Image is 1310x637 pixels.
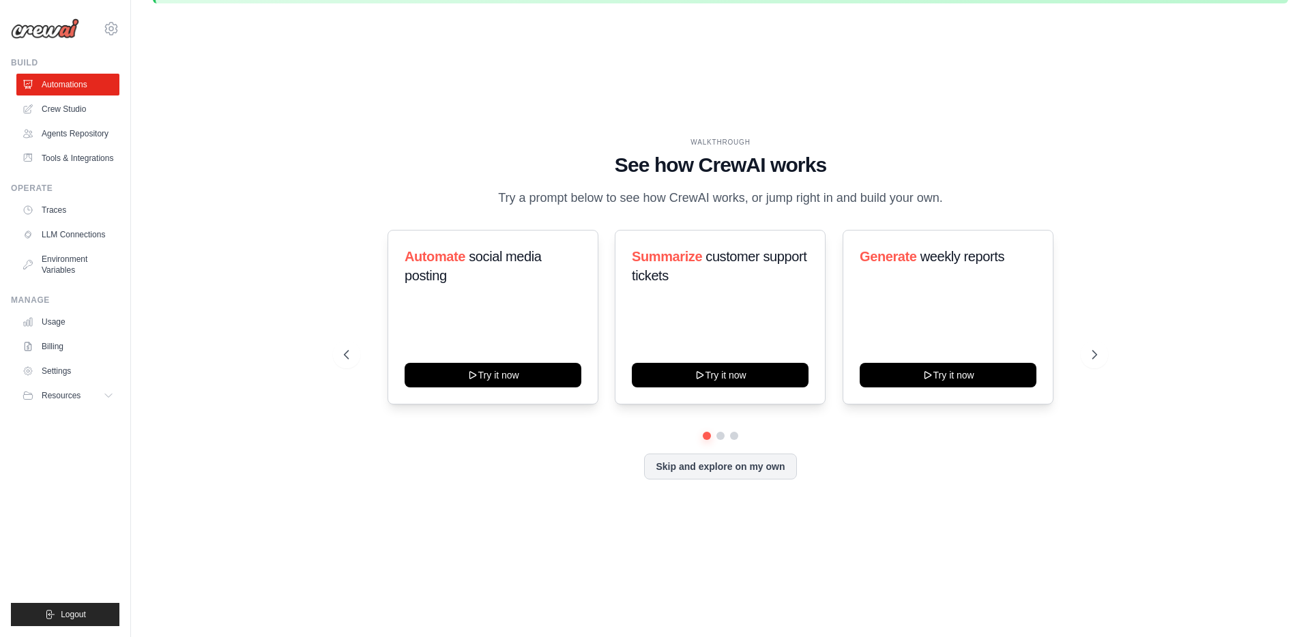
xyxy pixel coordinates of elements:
button: Try it now [405,363,581,387]
a: Usage [16,311,119,333]
div: Operate [11,183,119,194]
a: Tools & Integrations [16,147,119,169]
a: Automations [16,74,119,95]
span: Logout [61,609,86,620]
a: Agents Repository [16,123,119,145]
a: Settings [16,360,119,382]
span: Resources [42,390,81,401]
div: Build [11,57,119,68]
span: Summarize [632,249,702,264]
iframe: Chat Widget [1242,572,1310,637]
div: WALKTHROUGH [344,137,1097,147]
button: Resources [16,385,119,406]
a: Billing [16,336,119,357]
button: Logout [11,603,119,626]
button: Skip and explore on my own [644,454,796,479]
button: Try it now [860,363,1036,387]
a: LLM Connections [16,224,119,246]
span: customer support tickets [632,249,806,283]
h1: See how CrewAI works [344,153,1097,177]
a: Environment Variables [16,248,119,281]
span: weekly reports [920,249,1004,264]
a: Crew Studio [16,98,119,120]
button: Try it now [632,363,809,387]
img: Logo [11,18,79,39]
div: Manage [11,295,119,306]
span: Automate [405,249,465,264]
span: social media posting [405,249,542,283]
span: Generate [860,249,917,264]
a: Traces [16,199,119,221]
p: Try a prompt below to see how CrewAI works, or jump right in and build your own. [491,188,950,208]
